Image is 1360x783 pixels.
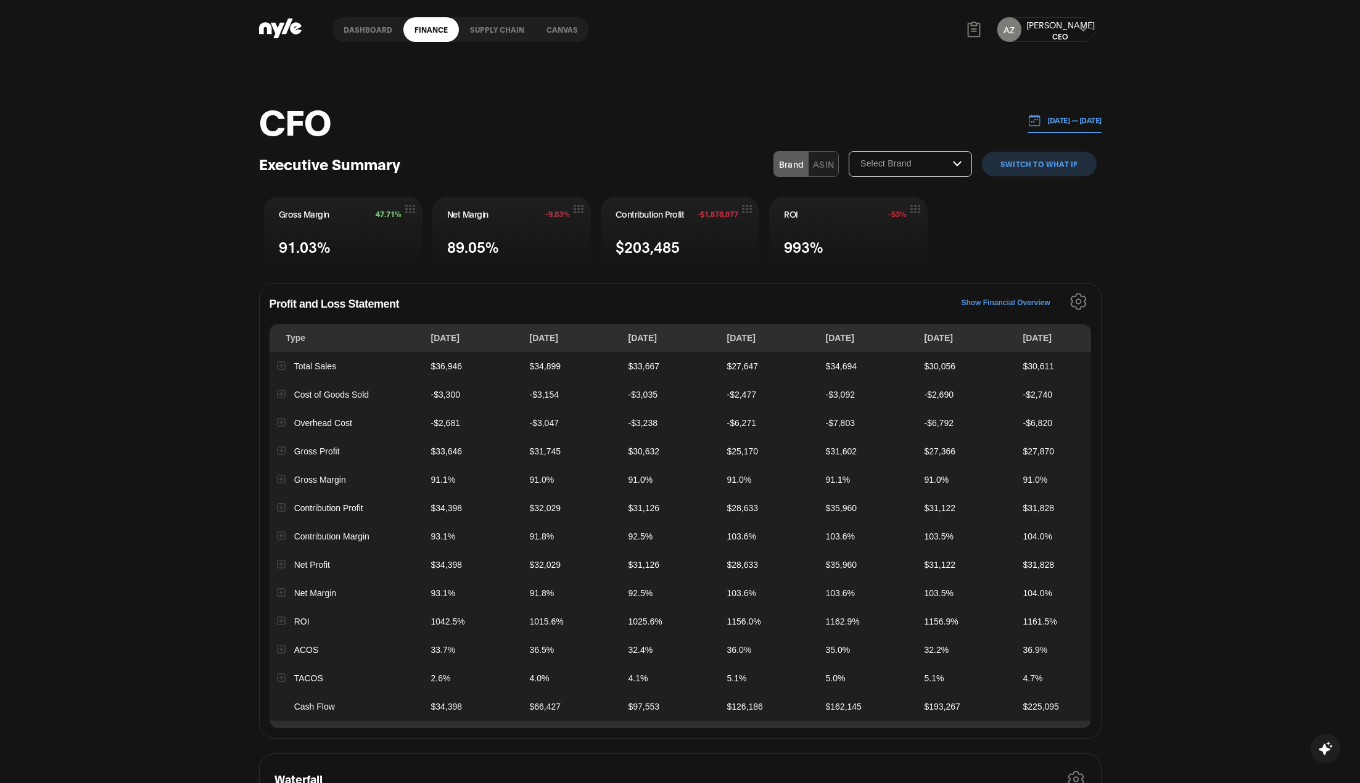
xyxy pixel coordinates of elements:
td: $31,745 [522,437,621,465]
td: -$6,792 [917,409,1016,437]
td: $34,398 [424,551,522,579]
td: -$2,740 [1016,380,1115,409]
td: 93.1% [424,579,522,607]
button: Brand [774,152,809,176]
td: 104.0% [1016,579,1115,607]
td: 1156.9% [917,607,1016,636]
td: $126,186 [720,692,818,721]
td: $30,056 [917,352,1016,380]
td: 91.8% [522,579,621,607]
td: 1042.5% [424,607,522,636]
td: $31,602 [818,437,917,465]
button: Expand row [277,645,285,653]
button: switch to What IF [982,152,1096,176]
th: [DATE] [522,324,621,352]
span: $203,485 [616,236,680,257]
th: [DATE] [1016,324,1115,352]
td: Net Margin [270,579,424,607]
td: $25,170 [720,437,818,465]
td: 1161.5% [1016,607,1115,636]
button: Expand row [277,531,285,539]
td: $33,646 [424,437,522,465]
td: $32,029 [522,551,621,579]
td: $31,122 [917,551,1016,579]
td: Cash Flow [270,692,424,721]
td: 103.5% [917,579,1016,607]
td: 1162.9% [818,607,917,636]
td: $31,126 [621,551,720,579]
td: 35.0% [818,636,917,664]
span: Net Margin [447,208,488,220]
button: Gross Margin47.71%91.03% [264,197,422,268]
td: Contribution Margin [270,522,424,551]
td: 32.2% [917,636,1016,664]
td: 103.6% [818,522,917,551]
td: 36.5% [522,636,621,664]
td: -$3,154 [522,380,621,409]
td: $30,632 [621,437,720,465]
button: Expand row [277,673,285,681]
td: 32.4% [621,636,720,664]
td: 91.8% [522,522,621,551]
button: Expand row [277,446,285,454]
td: Overhead Cost [270,409,424,437]
td: $27,870 [1016,437,1115,465]
a: finance [403,17,459,42]
a: Canvas [535,17,589,42]
td: ACOS [270,636,424,664]
td: 5.1% [720,664,818,692]
td: $36,946 [424,352,522,380]
td: 1015.6% [522,607,621,636]
td: $28,633 [720,494,818,522]
td: 92.5% [621,522,720,551]
th: [DATE] [621,324,720,352]
td: -$3,035 [621,380,720,409]
td: 91.1% [424,465,522,494]
input: Select Brand [859,158,953,170]
button: AZ [997,17,1021,42]
td: -$2,690 [917,380,1016,409]
span: 89.05% [447,236,499,257]
td: $32,029 [522,494,621,522]
button: Expand row [277,361,285,369]
td: -$2,681 [424,409,522,437]
button: Expand row [277,475,285,483]
button: ROI-53%993% [769,197,928,268]
span: Contribution Profit [616,208,685,220]
td: Contribution Profit [270,494,424,522]
button: Expand row [277,560,285,568]
td: 36.9% [1016,636,1115,664]
th: [DATE] [917,324,1016,352]
td: -$6,820 [1016,409,1115,437]
span: Gross Margin [279,208,329,220]
button: Net Margin-9.83%89.05% [432,197,591,268]
td: 91.0% [621,465,720,494]
td: 91.0% [1016,465,1115,494]
td: 5.0% [818,664,917,692]
span: 993% [784,236,823,257]
button: ASIN [809,152,838,176]
td: $97,553 [621,692,720,721]
h2: Profit and Loss Statement [270,293,1091,324]
td: -$2,477 [720,380,818,409]
td: $66,427 [522,692,621,721]
span: -9.83% [545,210,570,218]
td: $27,366 [917,437,1016,465]
td: 4.0% [522,664,621,692]
div: [PERSON_NAME] [1026,18,1095,31]
td: 36.0% [720,636,818,664]
td: $34,398 [424,692,522,721]
button: Settings [1070,293,1087,313]
h3: Executive Summary [259,154,400,173]
td: 91.0% [917,465,1016,494]
td: $27,647 [720,352,818,380]
button: [PERSON_NAME]CEO [1026,18,1095,41]
h1: CFO [259,102,331,139]
td: $34,694 [818,352,917,380]
td: 103.5% [917,522,1016,551]
td: 103.6% [720,522,818,551]
td: $33,667 [621,352,720,380]
th: [DATE] [818,324,917,352]
td: Total Sales [270,352,424,380]
td: -$3,092 [818,380,917,409]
